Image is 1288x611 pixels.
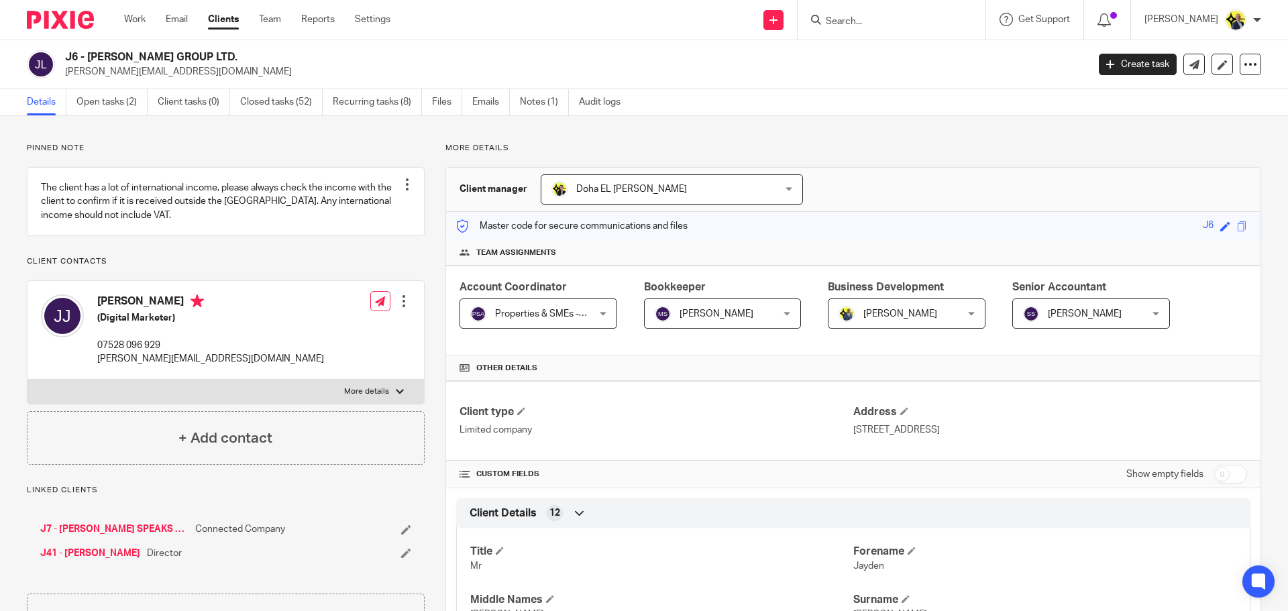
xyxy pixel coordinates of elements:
[495,309,594,319] span: Properties & SMEs - AC
[1126,467,1203,481] label: Show empty fields
[470,306,486,322] img: svg%3E
[1023,306,1039,322] img: svg%3E
[147,547,182,560] span: Director
[863,309,937,319] span: [PERSON_NAME]
[460,405,853,419] h4: Client type
[1018,15,1070,24] span: Get Support
[191,294,204,308] i: Primary
[470,561,482,571] span: Mr
[470,506,537,520] span: Client Details
[333,89,422,115] a: Recurring tasks (8)
[472,89,510,115] a: Emails
[344,386,389,397] p: More details
[1144,13,1218,26] p: [PERSON_NAME]
[828,282,944,292] span: Business Development
[460,282,567,292] span: Account Coordinator
[853,593,1236,607] h4: Surname
[27,89,66,115] a: Details
[579,89,631,115] a: Audit logs
[476,247,556,258] span: Team assignments
[76,89,148,115] a: Open tasks (2)
[1225,9,1246,31] img: Dan-Starbridge%20(1).jpg
[65,50,876,64] h2: J6 - [PERSON_NAME] GROUP LTD.
[470,593,853,607] h4: Middle Names
[166,13,188,26] a: Email
[655,306,671,322] img: svg%3E
[476,363,537,374] span: Other details
[456,219,688,233] p: Master code for secure communications and files
[460,423,853,437] p: Limited company
[853,545,1236,559] h4: Forename
[97,294,324,311] h4: [PERSON_NAME]
[158,89,230,115] a: Client tasks (0)
[551,181,568,197] img: Doha-Starbridge.jpg
[445,143,1261,154] p: More details
[97,311,324,325] h5: (Digital Marketer)
[40,547,140,560] a: J41 - [PERSON_NAME]
[1203,219,1214,234] div: J6
[40,522,189,536] a: J7 - [PERSON_NAME] SPEAKS WELLNESS LTD
[27,50,55,78] img: svg%3E
[1012,282,1106,292] span: Senior Accountant
[824,16,945,28] input: Search
[680,309,753,319] span: [PERSON_NAME]
[576,184,687,194] span: Doha EL [PERSON_NAME]
[41,294,84,337] img: svg%3E
[208,13,239,26] a: Clients
[195,522,285,536] span: Connected Company
[520,89,569,115] a: Notes (1)
[240,89,323,115] a: Closed tasks (52)
[97,352,324,366] p: [PERSON_NAME][EMAIL_ADDRESS][DOMAIN_NAME]
[549,506,560,520] span: 12
[27,143,425,154] p: Pinned note
[27,11,94,29] img: Pixie
[460,469,853,480] h4: CUSTOM FIELDS
[432,89,462,115] a: Files
[27,485,425,496] p: Linked clients
[1048,309,1122,319] span: [PERSON_NAME]
[178,428,272,449] h4: + Add contact
[259,13,281,26] a: Team
[301,13,335,26] a: Reports
[853,423,1247,437] p: [STREET_ADDRESS]
[1099,54,1177,75] a: Create task
[853,405,1247,419] h4: Address
[65,65,1079,78] p: [PERSON_NAME][EMAIL_ADDRESS][DOMAIN_NAME]
[27,256,425,267] p: Client contacts
[460,182,527,196] h3: Client manager
[839,306,855,322] img: Dennis-Starbridge.jpg
[644,282,706,292] span: Bookkeeper
[124,13,146,26] a: Work
[470,545,853,559] h4: Title
[853,561,884,571] span: Jayden
[97,339,324,352] p: 07528 096 929
[355,13,390,26] a: Settings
